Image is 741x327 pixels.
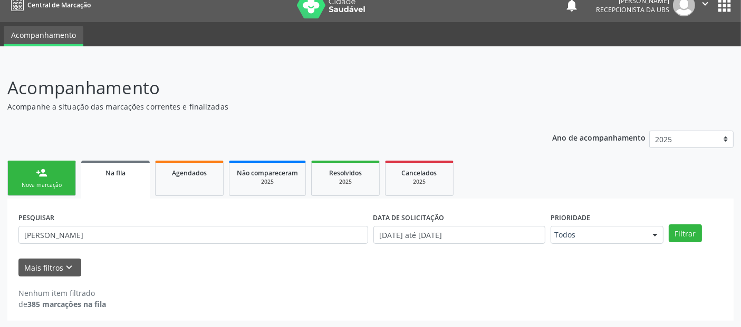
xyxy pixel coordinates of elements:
[36,167,47,179] div: person_add
[551,210,590,226] label: Prioridade
[393,178,446,186] div: 2025
[373,226,545,244] input: Selecione um intervalo
[373,210,445,226] label: DATA DE SOLICITAÇÃO
[172,169,207,177] span: Agendados
[18,288,106,299] div: Nenhum item filtrado
[554,230,642,240] span: Todos
[4,26,83,46] a: Acompanhamento
[18,299,106,310] div: de
[27,1,91,9] span: Central de Marcação
[105,169,126,177] span: Na fila
[669,224,702,242] button: Filtrar
[596,5,669,14] span: Recepcionista da UBS
[18,226,368,244] input: Nome, CNS
[237,169,298,177] span: Não compareceram
[329,169,362,177] span: Resolvidos
[7,101,516,112] p: Acompanhe a situação das marcações correntes e finalizadas
[18,259,81,277] button: Mais filtroskeyboard_arrow_down
[319,178,372,186] div: 2025
[237,178,298,186] div: 2025
[27,299,106,309] strong: 385 marcações na fila
[552,131,646,144] p: Ano de acompanhamento
[18,210,54,226] label: PESQUISAR
[64,262,75,273] i: keyboard_arrow_down
[7,75,516,101] p: Acompanhamento
[15,181,68,189] div: Nova marcação
[402,169,437,177] span: Cancelados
